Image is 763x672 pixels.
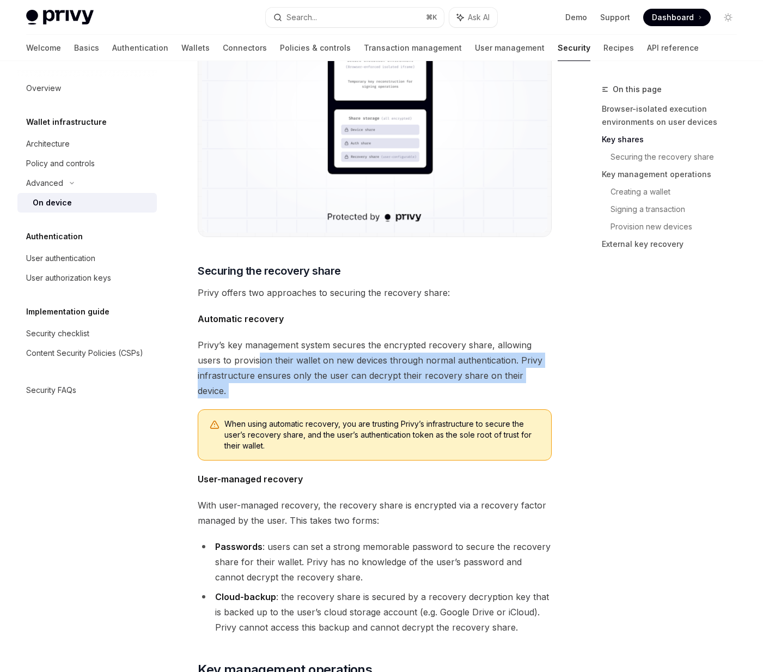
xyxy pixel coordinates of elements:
span: Ask AI [468,12,490,23]
a: User management [475,35,545,61]
a: External key recovery [602,235,746,253]
a: Transaction management [364,35,462,61]
span: With user-managed recovery, the recovery share is encrypted via a recovery factor managed by the ... [198,498,552,528]
a: On device [17,193,157,213]
a: Provision new devices [611,218,746,235]
div: Overview [26,82,61,95]
div: Policy and controls [26,157,95,170]
div: Content Security Policies (CSPs) [26,347,143,360]
a: Support [600,12,630,23]
div: User authentication [26,252,95,265]
strong: Automatic recovery [198,313,284,324]
li: : users can set a strong memorable password to secure the recovery share for their wallet. Privy ... [198,539,552,585]
div: Search... [286,11,317,24]
a: Architecture [17,134,157,154]
a: API reference [647,35,699,61]
strong: User-managed recovery [198,474,303,485]
span: Privy offers two approaches to securing the recovery share: [198,285,552,300]
a: Welcome [26,35,61,61]
a: Content Security Policies (CSPs) [17,343,157,363]
a: Policy and controls [17,154,157,173]
span: When using automatic recovery, you are trusting Privy’s infrastructure to secure the user’s recov... [224,419,540,451]
h5: Authentication [26,230,83,243]
div: Security FAQs [26,384,76,397]
strong: Passwords [215,541,263,552]
strong: Cloud-backup [215,591,276,602]
a: Securing the recovery share [611,148,746,166]
span: Privy’s key management system secures the encrypted recovery share, allowing users to provision t... [198,337,552,398]
a: User authentication [17,249,157,268]
span: Securing the recovery share [198,263,341,279]
a: Connectors [223,35,267,61]
a: Wallets [181,35,210,61]
button: Search...⌘K [266,8,443,27]
span: On this page [613,83,662,96]
span: ⌘ K [426,13,437,22]
div: On device [33,196,72,209]
li: : the recovery share is secured by a recovery decryption key that is backed up to the user’s clou... [198,589,552,635]
span: Dashboard [652,12,694,23]
a: Key management operations [602,166,746,183]
a: Basics [74,35,99,61]
svg: Warning [209,420,220,431]
button: Toggle dark mode [719,9,737,26]
a: Authentication [112,35,168,61]
a: Key shares [602,131,746,148]
a: Signing a transaction [611,201,746,218]
h5: Wallet infrastructure [26,116,107,129]
a: Security [558,35,590,61]
a: Demo [565,12,587,23]
div: Security checklist [26,327,89,340]
div: Architecture [26,137,70,150]
a: Dashboard [643,9,711,26]
div: User authorization keys [26,271,111,284]
a: Creating a wallet [611,183,746,201]
a: Overview [17,78,157,98]
a: Recipes [603,35,634,61]
a: Security checklist [17,324,157,343]
button: Ask AI [449,8,497,27]
img: light logo [26,10,94,25]
a: Security FAQs [17,380,157,400]
h5: Implementation guide [26,305,109,318]
div: Advanced [26,177,63,190]
a: Policies & controls [280,35,351,61]
a: Browser-isolated execution environments on user devices [602,100,746,131]
a: User authorization keys [17,268,157,288]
